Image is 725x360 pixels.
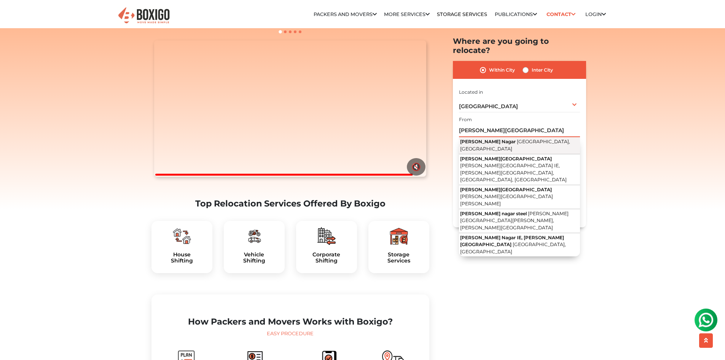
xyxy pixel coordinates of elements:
[158,317,423,327] h2: How Packers and Movers Works with Boxigo?
[158,330,423,338] div: Easy Procedure
[390,227,408,245] img: boxigo_packers_and_movers_plan
[460,156,552,162] span: [PERSON_NAME][GEOGRAPHIC_DATA]
[151,198,429,209] h2: Top Relocation Services Offered By Boxigo
[460,235,564,247] span: [PERSON_NAME] Nagar IE, [PERSON_NAME][GEOGRAPHIC_DATA]
[8,8,23,23] img: whatsapp-icon.svg
[230,251,279,264] h5: Vehicle Shifting
[459,103,518,110] span: [GEOGRAPHIC_DATA]
[460,242,566,254] span: [GEOGRAPHIC_DATA], [GEOGRAPHIC_DATA]
[314,11,377,17] a: Packers and Movers
[532,66,553,75] label: Inter City
[459,117,472,123] label: From
[460,139,516,145] span: [PERSON_NAME] Nagar
[374,251,423,264] a: StorageServices
[317,227,336,245] img: boxigo_packers_and_movers_plan
[245,227,263,245] img: boxigo_packers_and_movers_plan
[460,211,569,230] span: [PERSON_NAME][GEOGRAPHIC_DATA][PERSON_NAME], [PERSON_NAME][GEOGRAPHIC_DATA]
[117,6,170,25] img: Boxigo
[374,251,423,264] h5: Storage Services
[460,163,567,183] span: [PERSON_NAME][GEOGRAPHIC_DATA] IE, [PERSON_NAME][GEOGRAPHIC_DATA], [GEOGRAPHIC_DATA], [GEOGRAPHIC...
[585,11,606,17] a: Login
[459,186,580,210] button: [PERSON_NAME][GEOGRAPHIC_DATA] [PERSON_NAME][GEOGRAPHIC_DATA][PERSON_NAME]
[407,158,425,176] button: 🔇
[302,251,351,264] h5: Corporate Shifting
[154,40,426,177] video: Your browser does not support the video tag.
[459,233,580,257] button: [PERSON_NAME] Nagar IE, [PERSON_NAME][GEOGRAPHIC_DATA] [GEOGRAPHIC_DATA], [GEOGRAPHIC_DATA]
[459,209,580,233] button: [PERSON_NAME] nagar steel [PERSON_NAME][GEOGRAPHIC_DATA][PERSON_NAME], [PERSON_NAME][GEOGRAPHIC_D...
[460,139,570,152] span: [GEOGRAPHIC_DATA], [GEOGRAPHIC_DATA]
[460,194,553,207] span: [PERSON_NAME][GEOGRAPHIC_DATA][PERSON_NAME]
[158,251,206,264] h5: House Shifting
[459,89,483,96] label: Located in
[453,37,586,55] h2: Where are you going to relocate?
[544,8,578,20] a: Contact
[489,66,515,75] label: Within City
[459,154,580,185] button: [PERSON_NAME][GEOGRAPHIC_DATA] [PERSON_NAME][GEOGRAPHIC_DATA] IE, [PERSON_NAME][GEOGRAPHIC_DATA],...
[173,227,191,245] img: boxigo_packers_and_movers_plan
[384,11,430,17] a: More services
[460,211,527,216] span: [PERSON_NAME] nagar steel
[460,187,552,193] span: [PERSON_NAME][GEOGRAPHIC_DATA]
[699,333,713,348] button: scroll up
[495,11,537,17] a: Publications
[459,138,580,155] button: [PERSON_NAME] Nagar [GEOGRAPHIC_DATA], [GEOGRAPHIC_DATA]
[158,251,206,264] a: HouseShifting
[437,11,487,17] a: Storage Services
[302,251,351,264] a: CorporateShifting
[230,251,279,264] a: VehicleShifting
[459,124,580,138] input: Select Building or Nearest Landmark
